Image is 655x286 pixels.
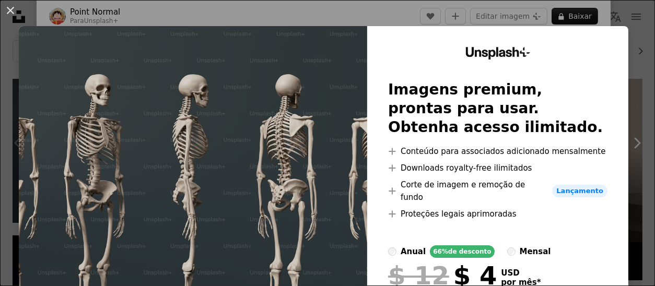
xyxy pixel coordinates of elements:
li: Conteúdo para associados adicionado mensalmente [388,145,607,158]
div: 66% de desconto [430,245,494,258]
li: Proteções legais aprimoradas [388,208,607,220]
span: USD [501,268,541,278]
div: mensal [520,245,551,258]
li: Downloads royalty-free ilimitados [388,162,607,174]
input: mensal [507,247,516,256]
span: Lançamento [552,185,607,197]
h2: Imagens premium, prontas para usar. Obtenha acesso ilimitado. [388,80,607,137]
input: anual66%de desconto [388,247,396,256]
div: anual [401,245,426,258]
li: Corte de imagem e remoção de fundo [388,178,607,204]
